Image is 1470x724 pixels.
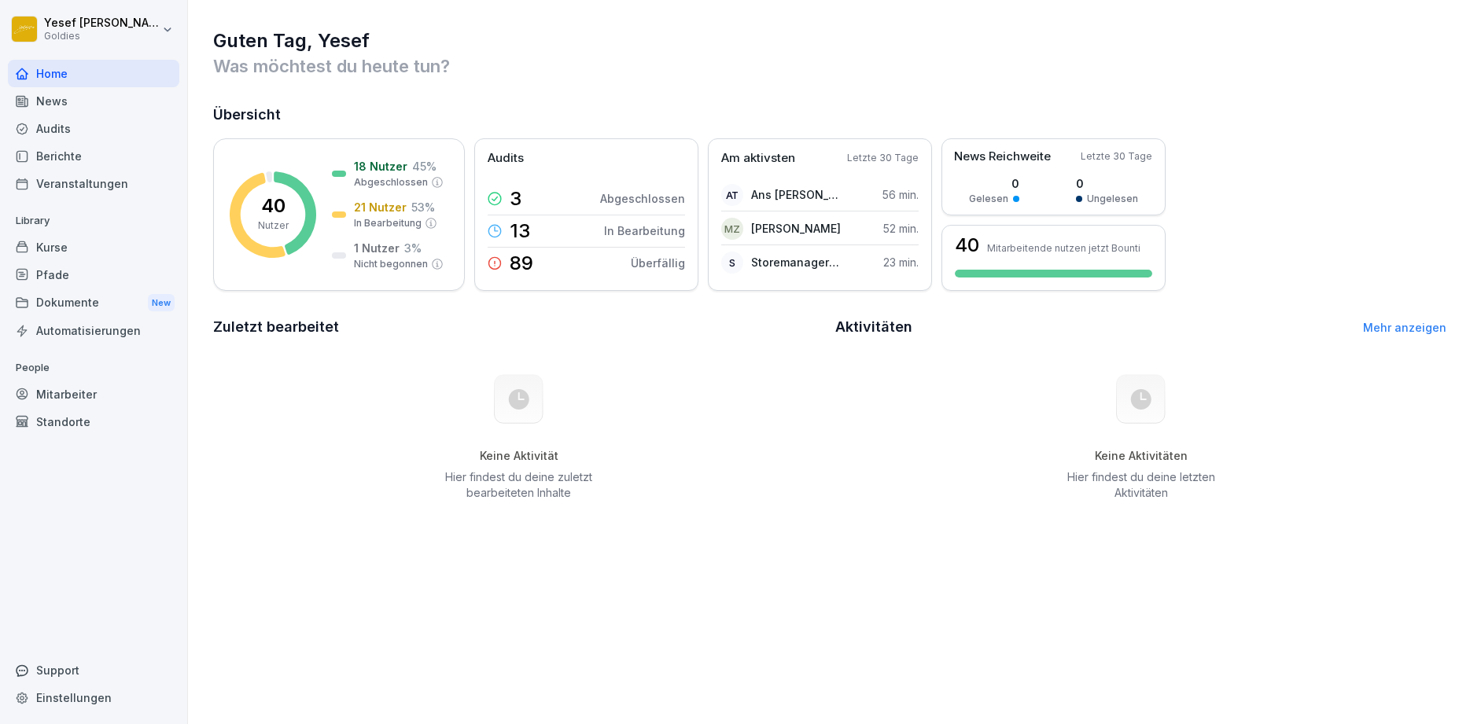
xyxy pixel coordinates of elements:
[987,242,1140,254] p: Mitarbeitende nutzen jetzt Bounti
[882,186,919,203] p: 56 min.
[148,294,175,312] div: New
[8,261,179,288] a: Pfade
[835,316,912,338] h2: Aktivitäten
[1062,469,1221,501] p: Hier findest du deine letzten Aktivitäten
[969,175,1019,192] p: 0
[8,317,179,344] a: Automatisierungen
[1363,321,1446,334] a: Mehr anzeigen
[213,28,1446,53] h1: Guten Tag, Yesef
[1087,192,1138,206] p: Ungelesen
[8,355,179,380] p: People
[1076,175,1138,192] p: 0
[354,216,422,230] p: In Bearbeitung
[258,219,289,233] p: Nutzer
[604,222,685,239] p: In Bearbeitung
[412,158,437,175] p: 45 %
[510,189,521,208] p: 3
[8,288,179,318] a: DokumenteNew
[44,17,159,30] p: Yesef [PERSON_NAME]
[354,158,407,175] p: 18 Nutzer
[8,87,179,115] a: News
[721,149,795,167] p: Am aktivsten
[8,170,179,197] a: Veranstaltungen
[721,252,743,274] div: S
[8,60,179,87] a: Home
[954,148,1051,166] p: News Reichweite
[8,408,179,436] a: Standorte
[510,254,533,273] p: 89
[8,142,179,170] a: Berichte
[404,240,422,256] p: 3 %
[955,236,979,255] h3: 40
[510,222,530,241] p: 13
[213,53,1446,79] p: Was möchtest du heute tun?
[488,149,524,167] p: Audits
[411,199,435,215] p: 53 %
[1062,449,1221,463] h5: Keine Aktivitäten
[440,469,599,501] p: Hier findest du deine zuletzt bearbeiteten Inhalte
[354,199,407,215] p: 21 Nutzer
[261,197,286,215] p: 40
[8,115,179,142] a: Audits
[721,218,743,240] div: MZ
[631,255,685,271] p: Überfällig
[354,240,400,256] p: 1 Nutzer
[8,656,179,684] div: Support
[751,254,842,270] p: Storemanager FFM 2
[8,380,179,408] a: Mitarbeiter
[8,684,179,711] a: Einstellungen
[600,190,685,207] p: Abgeschlossen
[1081,149,1152,164] p: Letzte 30 Tage
[969,192,1008,206] p: Gelesen
[213,316,824,338] h2: Zuletzt bearbeitet
[751,220,841,237] p: [PERSON_NAME]
[883,254,919,270] p: 23 min.
[354,175,428,189] p: Abgeschlossen
[883,220,919,237] p: 52 min.
[847,151,919,165] p: Letzte 30 Tage
[440,449,599,463] h5: Keine Aktivität
[213,104,1446,126] h2: Übersicht
[8,233,179,261] a: Kurse
[44,31,159,42] p: Goldies
[354,257,428,271] p: Nicht begonnen
[8,208,179,233] p: Library
[751,186,842,203] p: Ans [PERSON_NAME]
[721,184,743,206] div: AT
[8,288,179,318] div: Dokumente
